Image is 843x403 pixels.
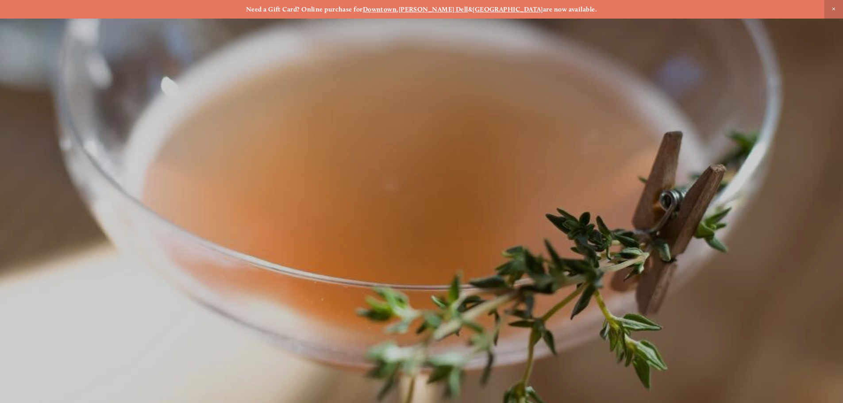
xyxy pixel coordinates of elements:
strong: , [396,5,398,13]
strong: Need a Gift Card? Online purchase for [246,5,363,13]
a: [PERSON_NAME] Dell [399,5,468,13]
strong: & [468,5,473,13]
a: [GEOGRAPHIC_DATA] [473,5,543,13]
a: Downtown [363,5,397,13]
strong: are now available. [543,5,597,13]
